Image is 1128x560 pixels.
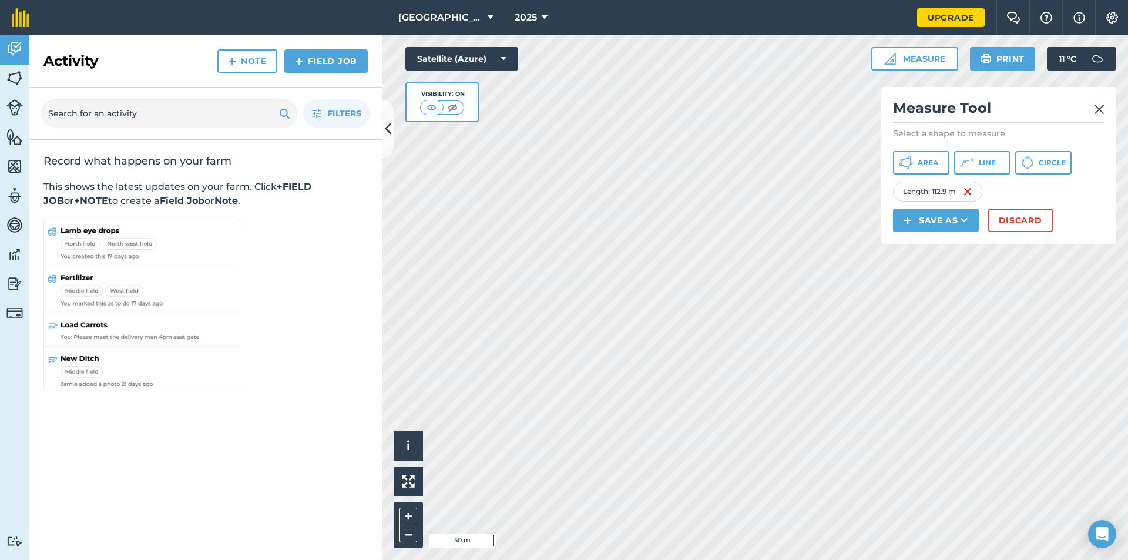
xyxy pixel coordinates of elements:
[1073,11,1085,25] img: svg+xml;base64,PHN2ZyB4bWxucz0iaHR0cDovL3d3dy53My5vcmcvMjAwMC9zdmciIHdpZHRoPSIxNyIgaGVpZ2h0PSIxNy...
[12,8,29,27] img: fieldmargin Logo
[279,106,290,120] img: svg+xml;base64,PHN2ZyB4bWxucz0iaHR0cDovL3d3dy53My5vcmcvMjAwMC9zdmciIHdpZHRoPSIxOSIgaGVpZ2h0PSIyNC...
[160,195,204,206] strong: Field Job
[6,40,23,58] img: svg+xml;base64,PD94bWwgdmVyc2lvbj0iMS4wIiBlbmNvZGluZz0idXRmLTgiPz4KPCEtLSBHZW5lcmF0b3I6IEFkb2JlIE...
[917,8,985,27] a: Upgrade
[399,508,417,525] button: +
[1105,12,1119,24] img: A cog icon
[918,158,938,167] span: Area
[214,195,238,206] strong: Note
[303,99,370,128] button: Filters
[43,52,98,71] h2: Activity
[970,47,1036,71] button: Print
[1047,47,1116,71] button: 11 °C
[6,157,23,175] img: svg+xml;base64,PHN2ZyB4bWxucz0iaHR0cDovL3d3dy53My5vcmcvMjAwMC9zdmciIHdpZHRoPSI1NiIgaGVpZ2h0PSI2MC...
[884,53,896,65] img: Ruler icon
[6,99,23,116] img: svg+xml;base64,PD94bWwgdmVyc2lvbj0iMS4wIiBlbmNvZGluZz0idXRmLTgiPz4KPCEtLSBHZW5lcmF0b3I6IEFkb2JlIE...
[295,54,303,68] img: svg+xml;base64,PHN2ZyB4bWxucz0iaHR0cDovL3d3dy53My5vcmcvMjAwMC9zdmciIHdpZHRoPSIxNCIgaGVpZ2h0PSIyNC...
[1015,151,1072,175] button: Circle
[6,69,23,87] img: svg+xml;base64,PHN2ZyB4bWxucz0iaHR0cDovL3d3dy53My5vcmcvMjAwMC9zdmciIHdpZHRoPSI1NiIgaGVpZ2h0PSI2MC...
[1039,12,1053,24] img: A question mark icon
[1086,47,1109,71] img: svg+xml;base64,PD94bWwgdmVyc2lvbj0iMS4wIiBlbmNvZGluZz0idXRmLTgiPz4KPCEtLSBHZW5lcmF0b3I6IEFkb2JlIE...
[963,185,972,199] img: svg+xml;base64,PHN2ZyB4bWxucz0iaHR0cDovL3d3dy53My5vcmcvMjAwMC9zdmciIHdpZHRoPSIxNiIgaGVpZ2h0PSIyNC...
[420,89,465,99] div: Visibility: On
[424,102,439,113] img: svg+xml;base64,PHN2ZyB4bWxucz0iaHR0cDovL3d3dy53My5vcmcvMjAwMC9zdmciIHdpZHRoPSI1MCIgaGVpZ2h0PSI0MC...
[1088,520,1116,548] div: Open Intercom Messenger
[871,47,958,71] button: Measure
[284,49,368,73] a: Field Job
[954,151,1010,175] button: Line
[6,536,23,547] img: svg+xml;base64,PD94bWwgdmVyc2lvbj0iMS4wIiBlbmNvZGluZz0idXRmLTgiPz4KPCEtLSBHZW5lcmF0b3I6IEFkb2JlIE...
[407,438,410,453] span: i
[405,47,518,71] button: Satellite (Azure)
[74,195,108,206] strong: +NOTE
[979,158,996,167] span: Line
[6,305,23,321] img: svg+xml;base64,PD94bWwgdmVyc2lvbj0iMS4wIiBlbmNvZGluZz0idXRmLTgiPz4KPCEtLSBHZW5lcmF0b3I6IEFkb2JlIE...
[893,128,1104,139] p: Select a shape to measure
[6,246,23,263] img: svg+xml;base64,PD94bWwgdmVyc2lvbj0iMS4wIiBlbmNvZGluZz0idXRmLTgiPz4KPCEtLSBHZW5lcmF0b3I6IEFkb2JlIE...
[6,216,23,234] img: svg+xml;base64,PD94bWwgdmVyc2lvbj0iMS4wIiBlbmNvZGluZz0idXRmLTgiPz4KPCEtLSBHZW5lcmF0b3I6IEFkb2JlIE...
[1006,12,1020,24] img: Two speech bubbles overlapping with the left bubble in the forefront
[43,180,368,208] p: This shows the latest updates on your farm. Click or to create a or .
[43,154,368,168] h2: Record what happens on your farm
[228,54,236,68] img: svg+xml;base64,PHN2ZyB4bWxucz0iaHR0cDovL3d3dy53My5vcmcvMjAwMC9zdmciIHdpZHRoPSIxNCIgaGVpZ2h0PSIyNC...
[515,11,537,25] span: 2025
[41,99,297,128] input: Search for an activity
[893,99,1104,123] h2: Measure Tool
[904,213,912,227] img: svg+xml;base64,PHN2ZyB4bWxucz0iaHR0cDovL3d3dy53My5vcmcvMjAwMC9zdmciIHdpZHRoPSIxNCIgaGVpZ2h0PSIyNC...
[217,49,277,73] a: Note
[988,209,1053,232] button: Discard
[1094,102,1104,116] img: svg+xml;base64,PHN2ZyB4bWxucz0iaHR0cDovL3d3dy53My5vcmcvMjAwMC9zdmciIHdpZHRoPSIyMiIgaGVpZ2h0PSIzMC...
[6,187,23,204] img: svg+xml;base64,PD94bWwgdmVyc2lvbj0iMS4wIiBlbmNvZGluZz0idXRmLTgiPz4KPCEtLSBHZW5lcmF0b3I6IEFkb2JlIE...
[398,11,483,25] span: [GEOGRAPHIC_DATA]
[394,431,423,461] button: i
[893,182,982,202] div: Length : 112.9 m
[981,52,992,66] img: svg+xml;base64,PHN2ZyB4bWxucz0iaHR0cDovL3d3dy53My5vcmcvMjAwMC9zdmciIHdpZHRoPSIxOSIgaGVpZ2h0PSIyNC...
[327,107,361,120] span: Filters
[1059,47,1076,71] span: 11 ° C
[445,102,460,113] img: svg+xml;base64,PHN2ZyB4bWxucz0iaHR0cDovL3d3dy53My5vcmcvMjAwMC9zdmciIHdpZHRoPSI1MCIgaGVpZ2h0PSI0MC...
[399,525,417,542] button: –
[893,209,979,232] button: Save as
[402,475,415,488] img: Four arrows, one pointing top left, one top right, one bottom right and the last bottom left
[893,151,949,175] button: Area
[6,275,23,293] img: svg+xml;base64,PD94bWwgdmVyc2lvbj0iMS4wIiBlbmNvZGluZz0idXRmLTgiPz4KPCEtLSBHZW5lcmF0b3I6IEFkb2JlIE...
[1039,158,1066,167] span: Circle
[6,128,23,146] img: svg+xml;base64,PHN2ZyB4bWxucz0iaHR0cDovL3d3dy53My5vcmcvMjAwMC9zdmciIHdpZHRoPSI1NiIgaGVpZ2h0PSI2MC...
